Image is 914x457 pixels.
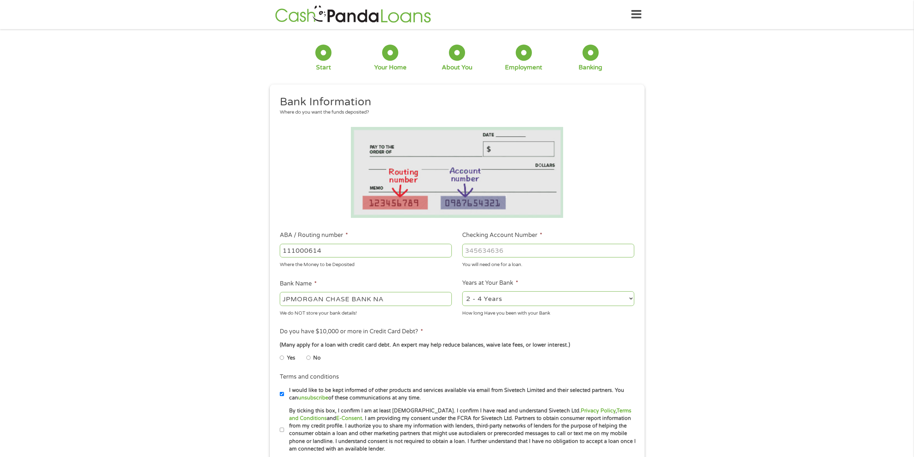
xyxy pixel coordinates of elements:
input: 345634636 [462,244,634,257]
a: Terms and Conditions [289,408,631,421]
div: Your Home [374,64,407,72]
div: Start [316,64,331,72]
label: Checking Account Number [462,232,542,239]
div: You will need one for a loan. [462,259,634,269]
a: unsubscribe [298,395,328,401]
label: By ticking this box, I confirm I am at least [DEMOGRAPHIC_DATA]. I confirm I have read and unders... [284,407,636,453]
div: We do NOT store your bank details! [280,307,452,317]
img: Routing number location [351,127,563,218]
a: E-Consent [336,415,362,421]
label: I would like to be kept informed of other products and services available via email from Sivetech... [284,387,636,402]
a: Privacy Policy [581,408,616,414]
div: (Many apply for a loan with credit card debt. An expert may help reduce balances, waive late fees... [280,341,634,349]
label: ABA / Routing number [280,232,348,239]
label: Years at Your Bank [462,279,518,287]
div: Where the Money to be Deposited [280,259,452,269]
label: No [313,354,321,362]
label: Bank Name [280,280,317,288]
input: 263177916 [280,244,452,257]
div: About You [442,64,472,72]
div: How long Have you been with your Bank [462,307,634,317]
div: Where do you want the funds deposited? [280,109,629,116]
h2: Bank Information [280,95,629,109]
div: Banking [579,64,602,72]
label: Terms and conditions [280,373,339,381]
label: Do you have $10,000 or more in Credit Card Debt? [280,328,423,335]
label: Yes [287,354,295,362]
div: Employment [505,64,542,72]
img: GetLoanNow Logo [273,4,433,25]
